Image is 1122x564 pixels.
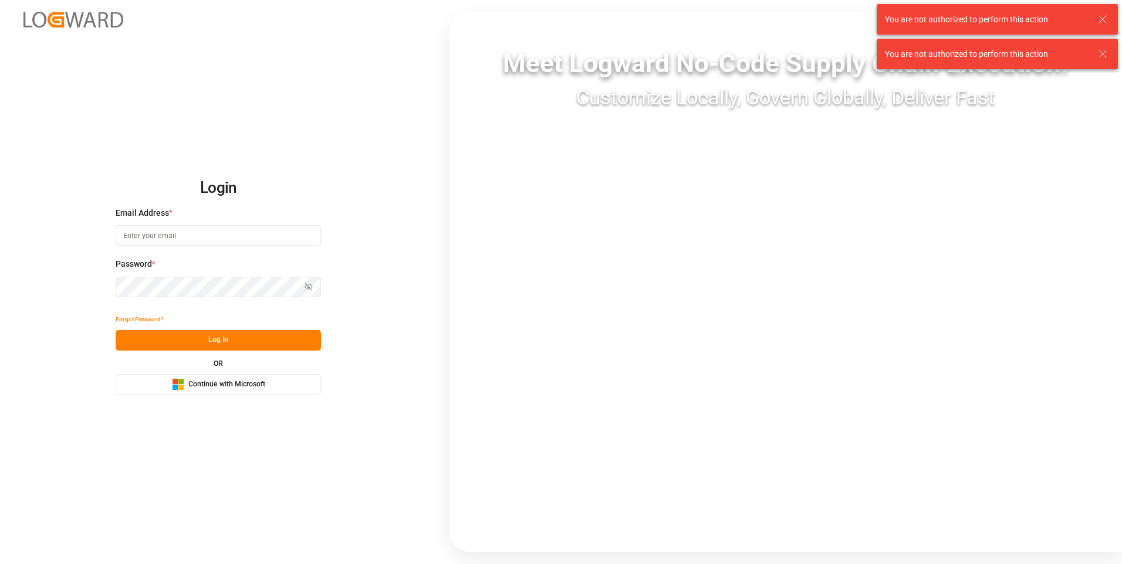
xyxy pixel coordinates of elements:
h2: Login [116,169,321,207]
div: Customize Locally, Govern Globally, Deliver Fast [449,83,1122,113]
div: You are not authorized to perform this action [885,13,1087,26]
button: Continue with Microsoft [116,374,321,395]
img: Logward_new_orange.png [23,12,123,28]
input: Enter your email [116,225,321,246]
button: Forgot Password? [116,310,164,330]
div: You are not authorized to perform this action [885,48,1087,60]
span: Password [116,258,152,270]
span: Continue with Microsoft [188,379,265,390]
div: Meet Logward No-Code Supply Chain Execution: [449,44,1122,83]
button: Log In [116,330,321,351]
small: OR [214,360,223,367]
span: Email Address [116,207,169,219]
